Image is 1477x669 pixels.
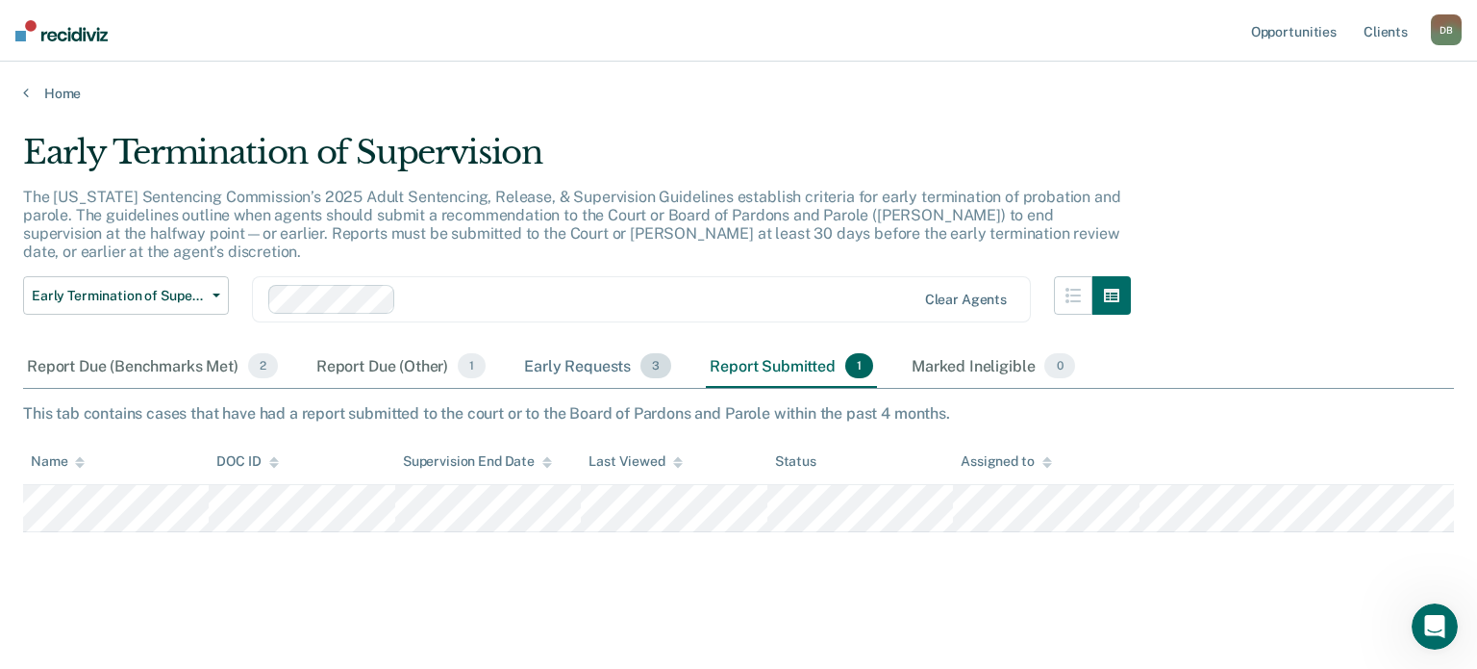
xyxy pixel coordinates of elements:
div: This tab contains cases that have had a report submitted to the court or to the Board of Pardons ... [23,404,1454,423]
span: 1 [458,353,486,378]
a: Home [23,85,1454,102]
div: Report Due (Benchmarks Met)2 [23,346,282,388]
div: Status [775,453,816,470]
div: Name [31,453,85,470]
div: Supervision End Date [403,453,552,470]
img: Recidiviz [15,20,108,41]
div: Clear agents [925,292,1007,308]
span: 3 [640,353,671,378]
span: 2 [248,353,278,378]
span: 0 [1044,353,1074,378]
div: Report Due (Other)1 [313,346,489,388]
div: Last Viewed [588,453,682,470]
div: D B [1431,14,1462,45]
p: The [US_STATE] Sentencing Commission’s 2025 Adult Sentencing, Release, & Supervision Guidelines e... [23,188,1121,262]
div: DOC ID [216,453,278,470]
button: DB [1431,14,1462,45]
button: Early Termination of Supervision [23,276,229,315]
span: Early Termination of Supervision [32,288,205,304]
iframe: Intercom live chat [1412,604,1458,650]
div: Early Requests3 [520,346,675,388]
span: 1 [845,353,873,378]
div: Assigned to [961,453,1051,470]
div: Report Submitted1 [706,346,877,388]
div: Early Termination of Supervision [23,133,1131,188]
div: Marked Ineligible0 [908,346,1079,388]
